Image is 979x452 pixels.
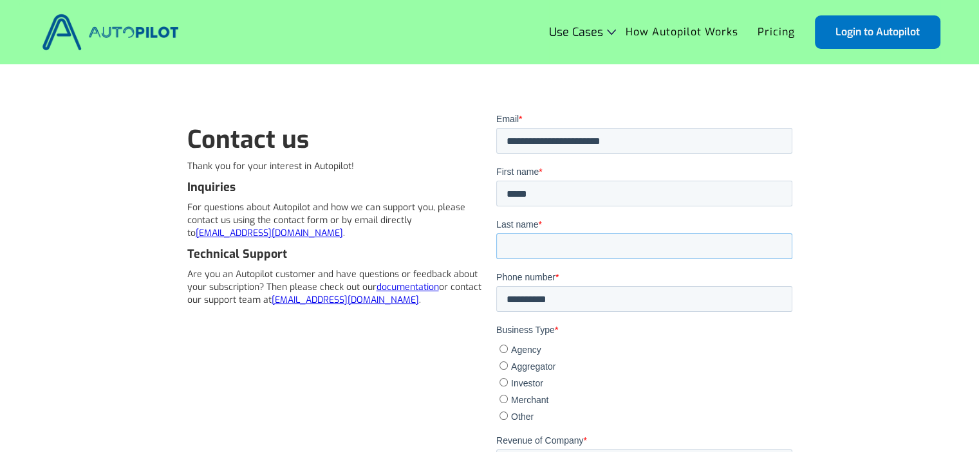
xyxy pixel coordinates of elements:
input: Aggregator [3,249,12,257]
a: Login to Autopilot [815,15,940,49]
h4: Inquiries [187,179,483,195]
p: Are you an Autopilot customer and have questions or feedback about your subscription? Then please... [187,268,483,307]
input: Agency [3,232,12,240]
input: Other [3,299,12,307]
a: Pricing [748,20,805,44]
input: Investor [3,266,12,274]
img: Icon Rounded Chevron Dark - BRIX Templates [607,29,616,35]
a: documentation [377,281,439,293]
div: Use Cases [549,26,603,39]
a: How Autopilot Works [616,20,748,44]
div: Use Cases [549,26,616,39]
span: Merchant [15,282,52,293]
span: Aggregator [15,249,59,259]
span: Agency [15,232,45,242]
h4: Technical Support [187,246,483,262]
a: [EMAIL_ADDRESS][DOMAIN_NAME] [196,227,343,239]
a: [EMAIL_ADDRESS][DOMAIN_NAME] [272,294,419,306]
h1: Contact us [187,125,483,154]
input: Merchant [3,282,12,291]
span: Investor [15,266,47,276]
p: Thank you for your interest in Autopilot! [187,160,483,173]
span: Other [15,299,37,309]
p: For questions about Autopilot and how we can support you, please contact us using the contact for... [187,201,483,240]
